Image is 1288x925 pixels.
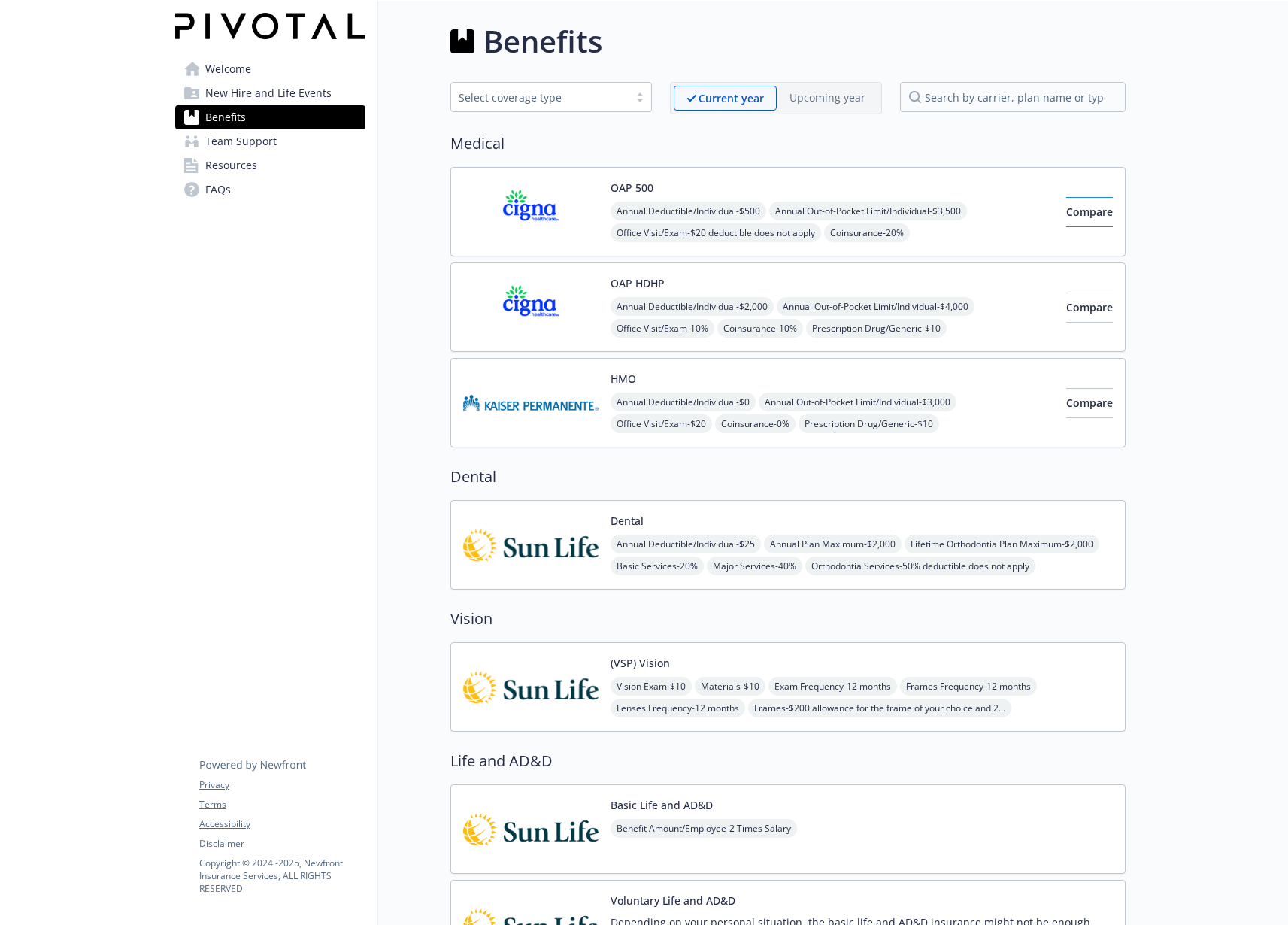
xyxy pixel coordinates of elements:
button: Dental [611,513,644,529]
a: FAQs [175,177,365,202]
span: Annual Out-of-Pocket Limit/Individual - $3,500 [769,202,967,220]
h2: Vision [450,608,1126,630]
span: Major Services - 40% [707,557,802,575]
span: Compare [1066,205,1113,219]
a: Resources [175,153,365,177]
img: CIGNA carrier logo [463,275,599,339]
span: Frames Frequency - 12 months [900,677,1037,696]
span: Coinsurance - 10% [717,319,803,338]
span: Office Visit/Exam - $20 deductible does not apply [611,223,821,242]
img: CIGNA carrier logo [463,180,599,244]
p: Current year [699,90,764,106]
span: Vision Exam - $10 [611,677,692,696]
span: Team Support [205,129,277,153]
span: Lenses Frequency - 12 months [611,699,745,717]
span: Prescription Drug/Generic - $10 [799,414,939,433]
span: Office Visit/Exam - 10% [611,319,714,338]
span: Frames - $200 allowance for the frame of your choice and 20% off the amount over your allowance; ... [748,699,1011,717]
span: Compare [1066,396,1113,410]
img: Sun Life Assurance Company of CA (US) carrier logo [463,797,599,861]
span: Coinsurance - 20% [824,223,910,242]
span: Exam Frequency - 12 months [768,677,897,696]
span: Basic Services - 20% [611,557,704,575]
p: Copyright © 2024 - 2025 , Newfront Insurance Services, ALL RIGHTS RESERVED [199,857,365,895]
span: Materials - $10 [695,677,765,696]
p: Upcoming year [789,89,865,105]
div: Select coverage type [459,89,621,105]
a: New Hire and Life Events [175,81,365,105]
button: OAP 500 [611,180,653,196]
span: Annual Out-of-Pocket Limit/Individual - $4,000 [777,297,974,316]
span: New Hire and Life Events [205,81,332,105]
span: Office Visit/Exam - $20 [611,414,712,433]
button: OAP HDHP [611,275,665,291]
a: Team Support [175,129,365,153]
button: Basic Life and AD&D [611,797,713,813]
button: Voluntary Life and AD&D [611,893,735,908]
img: Sun Life Assurance Company of CA (US) carrier logo [463,513,599,577]
span: Benefit Amount/Employee - 2 Times Salary [611,819,797,838]
a: Accessibility [199,817,365,831]
span: Resources [205,153,257,177]
h2: Dental [450,466,1126,488]
img: Sun Life Assurance Company of CA (US) carrier logo [463,655,599,719]
button: Compare [1066,293,1113,323]
span: Annual Deductible/Individual - $25 [611,535,761,553]
span: Welcome [205,57,251,81]
a: Welcome [175,57,365,81]
input: search by carrier, plan name or type [900,82,1126,112]
button: HMO [611,371,636,387]
span: Orthodontia Services - 50% deductible does not apply [805,557,1035,575]
h1: Benefits [483,19,602,64]
img: Kaiser Permanente Insurance Company carrier logo [463,371,599,435]
a: Terms [199,798,365,811]
h2: Medical [450,132,1126,155]
span: Benefits [205,105,246,129]
a: Benefits [175,105,365,129]
button: (VSP) Vision [611,655,670,671]
span: Annual Deductible/Individual - $500 [611,202,766,220]
a: Privacy [199,778,365,792]
a: Disclaimer [199,837,365,851]
button: Compare [1066,197,1113,227]
span: Prescription Drug/Generic - $10 [806,319,947,338]
span: Coinsurance - 0% [715,414,796,433]
span: FAQs [205,177,231,202]
span: Annual Out-of-Pocket Limit/Individual - $3,000 [759,393,956,411]
span: Lifetime Orthodontia Plan Maximum - $2,000 [905,535,1099,553]
span: Annual Deductible/Individual - $2,000 [611,297,774,316]
button: Compare [1066,388,1113,418]
span: Annual Deductible/Individual - $0 [611,393,756,411]
span: Upcoming year [777,86,878,111]
h2: Life and AD&D [450,750,1126,772]
span: Compare [1066,300,1113,314]
span: Annual Plan Maximum - $2,000 [764,535,902,553]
